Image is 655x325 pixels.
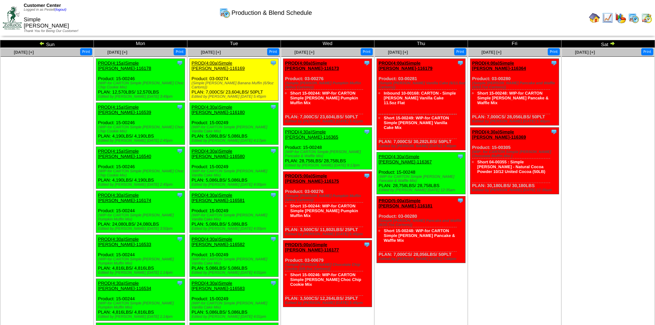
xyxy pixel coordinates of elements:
[98,61,151,71] a: PROD(4:15a)Simple [PERSON_NAME]-116178
[472,129,526,140] a: PROD(4:30a)Simple [PERSON_NAME]-116369
[192,139,278,143] div: Edited by [PERSON_NAME] [DATE] 4:17pm
[176,104,183,110] img: Tooltip
[384,116,449,130] a: Short 15-00249: WIP-for CARTON Simple [PERSON_NAME] Vanilla Cake Mix
[384,91,456,105] a: Inbound 10-00168: CARTON - Simple [PERSON_NAME] Vanilla Cake 11.5oz Flat
[192,193,245,203] a: PROD(4:30a)Simple [PERSON_NAME]-116581
[96,235,185,277] div: Product: 15-00244 PLAN: 4,816LBS / 4,816LBS
[201,50,221,55] a: [DATE] [+]
[379,198,433,208] a: PROD(5:00a)Simple [PERSON_NAME]-116181
[285,81,372,89] div: (Simple [PERSON_NAME] Pumpkin Muffin (6/9oz Cartons))
[98,95,185,99] div: Edited by [PERSON_NAME] [DATE] 3:49pm
[80,48,92,55] button: Print
[384,228,455,243] a: Short 15-00248: WIP-for CARTON Simple [PERSON_NAME] Pancake & Waffle Mix
[270,192,277,198] img: Tooltip
[190,103,279,145] div: Product: 15-00249 PLAN: 5,086LBS / 5,086LBS
[190,147,279,189] div: Product: 15-00249 PLAN: 5,086LBS / 5,086LBS
[192,213,278,221] div: (WIP-for CARTON Simple [PERSON_NAME] Vanilla Cake Mix)
[589,12,600,23] img: home.gif
[192,125,278,133] div: (WIP-for CARTON Simple [PERSON_NAME] Vanilla Cake Mix)
[363,128,370,135] img: Tooltip
[270,104,277,110] img: Tooltip
[98,213,185,221] div: (WIP-for CARTON Simple [PERSON_NAME] Pumpkin Muffin Mix)
[190,191,279,233] div: Product: 15-00249 PLAN: 5,086LBS / 5,086LBS
[107,50,127,55] a: [DATE] [+]
[187,40,281,48] td: Tue
[190,279,279,321] div: Product: 15-00249 PLAN: 5,086LBS / 5,086LBS
[363,241,370,248] img: Tooltip
[294,50,314,55] a: [DATE] [+]
[98,183,185,187] div: Edited by [PERSON_NAME] [DATE] 2:45pm
[190,59,279,101] div: Product: 03-00274 PLAN: 7,000CS / 23,604LBS / 50PLT
[628,12,639,23] img: calendarprod.gif
[176,236,183,242] img: Tooltip
[281,40,374,48] td: Wed
[548,48,560,55] button: Print
[285,173,339,184] a: PROD(5:00a)Simple [PERSON_NAME]-116175
[377,152,466,194] div: Product: 15-00248 PLAN: 28,758LBS / 28,758LBS
[192,61,245,71] a: PROD(4:00a)Simple [PERSON_NAME]-116169
[379,219,465,227] div: (Simple [PERSON_NAME] Pancake and Waffle (6/10.7oz Cartons))
[472,81,559,89] div: (Simple [PERSON_NAME] Pancake and Waffle (6/10.7oz Cartons))
[98,301,185,310] div: (WIP-for CARTON Simple [PERSON_NAME] Pumpkin Muffin Mix)
[96,147,185,189] div: Product: 15-00246 PLAN: 4,190LBS / 4,190LBS
[98,271,185,275] div: Edited by [PERSON_NAME] [DATE] 1:14pm
[374,40,468,48] td: Thu
[176,280,183,286] img: Tooltip
[270,236,277,242] img: Tooltip
[285,301,372,305] div: Edited by [PERSON_NAME] [DATE] 5:45pm
[231,9,312,17] span: Production & Blend Schedule
[192,281,245,291] a: PROD(4:30a)Simple [PERSON_NAME]-116583
[192,257,278,266] div: (WIP-for CARTON Simple [PERSON_NAME] Vanilla Cake Mix)
[55,8,66,12] a: (logout)
[270,59,277,66] img: Tooltip
[192,271,278,275] div: Edited by [PERSON_NAME] [DATE] 4:01pm
[285,150,372,158] div: (WIP-for CARTON Simple [PERSON_NAME] Pancake & Waffle Mix)
[192,149,245,159] a: PROD(4:30a)Simple [PERSON_NAME]-116580
[192,237,245,247] a: PROD(4:30a)Simple [PERSON_NAME]-116582
[283,240,372,307] div: Product: 03-00679 PLAN: 3,500CS / 12,264LBS / 25PLT
[283,128,372,170] div: Product: 15-00248 PLAN: 28,758LBS / 28,758LBS
[24,3,61,8] span: Customer Center
[379,188,465,192] div: Edited by [PERSON_NAME] [DATE] 12:35am
[379,144,465,148] div: Edited by [PERSON_NAME] [DATE] 5:40pm
[285,119,372,123] div: Edited by [PERSON_NAME] [DATE] 5:41pm
[290,91,358,105] a: Short 15-00244: WIP-for CARTON Simple [PERSON_NAME] Pumpkin Muffin Mix
[270,148,277,154] img: Tooltip
[98,139,185,143] div: Edited by [PERSON_NAME] [DATE] 2:45pm
[96,279,185,321] div: Product: 15-00244 PLAN: 4,816LBS / 4,816LBS
[24,8,66,12] span: Logged in as Pestell
[615,12,626,23] img: graph.gif
[98,193,151,203] a: PROD(4:30a)Simple [PERSON_NAME]-116174
[96,191,185,233] div: Product: 15-00244 PLAN: 24,080LBS / 24,080LBS
[96,59,185,101] div: Product: 15-00246 PLAN: 12,570LBS / 12,570LBS
[192,301,278,310] div: (WIP-for CARTON Simple [PERSON_NAME] Vanilla Cake Mix)
[477,91,548,105] a: Short 15-00248: WIP-for CARTON Simple [PERSON_NAME] Pancake & Waffle Mix
[379,81,465,89] div: (Simple [PERSON_NAME] Vanilla Cake (6/11.5oz Cartons))
[176,148,183,154] img: Tooltip
[472,119,559,123] div: Edited by [PERSON_NAME] [DATE] 5:40pm
[14,50,34,55] a: [DATE] [+]
[270,280,277,286] img: Tooltip
[283,172,372,238] div: Product: 03-00276 PLAN: 3,500CS / 11,802LBS / 25PLT
[192,183,278,187] div: Edited by [PERSON_NAME] [DATE] 4:00pm
[457,153,464,160] img: Tooltip
[285,61,339,71] a: PROD(4:00a)Simple [PERSON_NAME]-116173
[363,172,370,179] img: Tooltip
[98,281,151,291] a: PROD(4:30a)Simple [PERSON_NAME]-116534
[192,169,278,177] div: (WIP-for CARTON Simple [PERSON_NAME] Vanilla Cake Mix)
[454,48,466,55] button: Print
[285,263,372,271] div: (Simple [PERSON_NAME] Chocolate Chip Cookie (6/9.4oz Cartons))
[470,128,559,194] div: Product: 15-00305 PLAN: 30,180LBS / 30,180LBS
[285,194,372,202] div: (Simple [PERSON_NAME] Pumpkin Muffin (6/9oz Cartons))
[24,29,78,33] span: Thank You for Being Our Customer!
[176,59,183,66] img: Tooltip
[290,204,358,218] a: Short 15-00244: WIP-for CARTON Simple [PERSON_NAME] Pumpkin Muffin Mix
[190,235,279,277] div: Product: 15-00249 PLAN: 5,086LBS / 5,086LBS
[290,272,361,287] a: Short 15-00246: WIP-for CARTON Simple [PERSON_NAME] Choc Chip Cookie Mix
[379,175,465,183] div: (WIP-for CARTON Simple [PERSON_NAME] Pancake & Waffle Mix)
[192,105,245,115] a: PROD(4:30a)Simple [PERSON_NAME]-116180
[3,6,22,29] img: ZoRoCo_Logo(Green%26Foil)%20jpg.webp
[24,17,69,29] span: Simple [PERSON_NAME]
